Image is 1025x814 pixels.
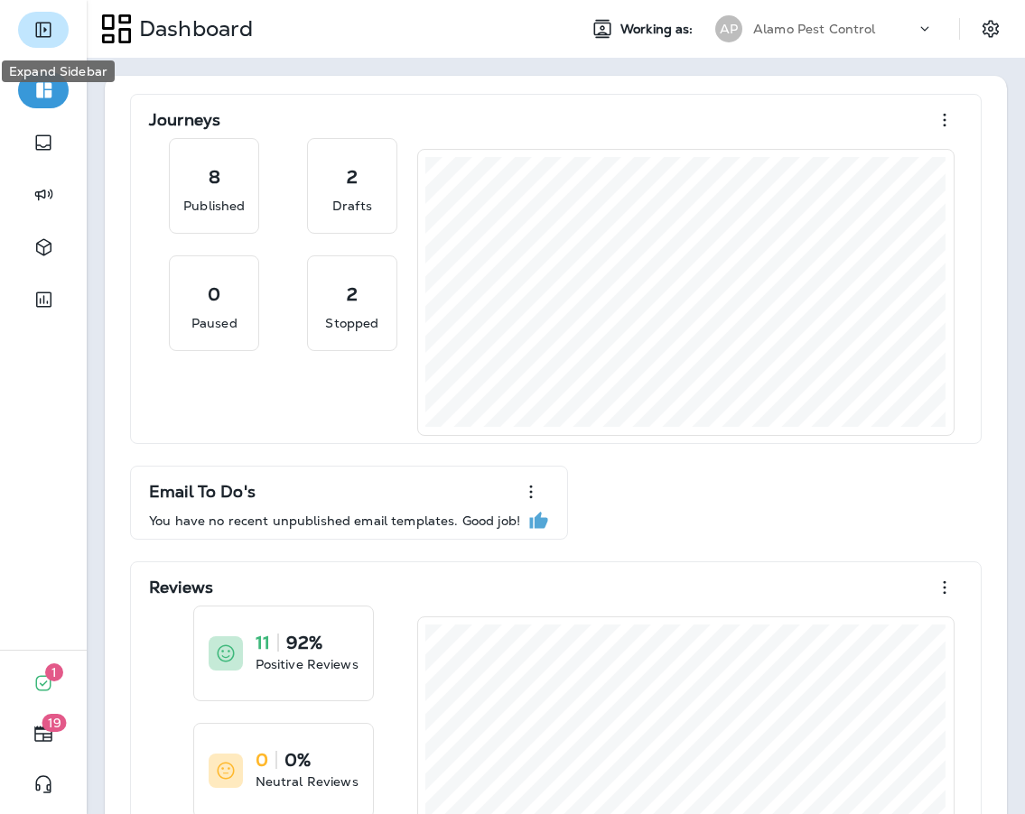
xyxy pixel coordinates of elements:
p: 0 [208,285,220,303]
p: 0% [284,751,311,769]
button: Settings [974,13,1007,45]
button: Expand Sidebar [18,12,69,48]
p: 92% [286,634,322,652]
p: 8 [209,168,220,186]
button: 19 [18,716,69,752]
button: 1 [18,665,69,701]
p: Reviews [149,578,213,597]
p: You have no recent unpublished email templates. Good job! [149,513,520,528]
p: 2 [347,285,358,303]
p: Alamo Pest Control [753,22,876,36]
p: Dashboard [132,15,253,42]
p: Neutral Reviews [256,772,359,791]
span: 1 [45,663,63,681]
p: Stopped [325,314,378,332]
p: Published [183,197,245,215]
p: Journeys [149,111,220,129]
p: Paused [191,314,238,332]
div: Expand Sidebar [2,60,115,82]
span: Working as: [620,22,697,37]
span: 19 [42,714,67,732]
p: Email To Do's [149,483,256,501]
p: 2 [347,168,358,186]
p: 11 [256,634,270,652]
p: Drafts [332,197,372,215]
p: Positive Reviews [256,655,359,673]
div: AP [715,15,742,42]
p: 0 [256,751,268,769]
